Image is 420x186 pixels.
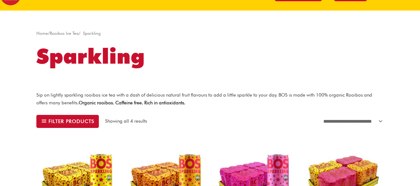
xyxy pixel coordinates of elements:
p: Sip on lightly sparkling rooibos ice tea with a dash of delicious natural fruit flavours to add a... [36,91,384,107]
nav: Breadcrumb [36,29,384,37]
a: Rooibos Ice Tea [50,31,79,36]
strong: Organic rooibos. Caffeine free. Rich in antioxidants. [79,100,185,106]
select: Shop order [320,116,384,126]
span: Filter products [48,119,94,124]
button: Filter products [36,115,99,128]
h1: Sparkling [36,42,384,71]
p: Showing all 4 results [105,118,147,125]
a: Home [36,31,48,36]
